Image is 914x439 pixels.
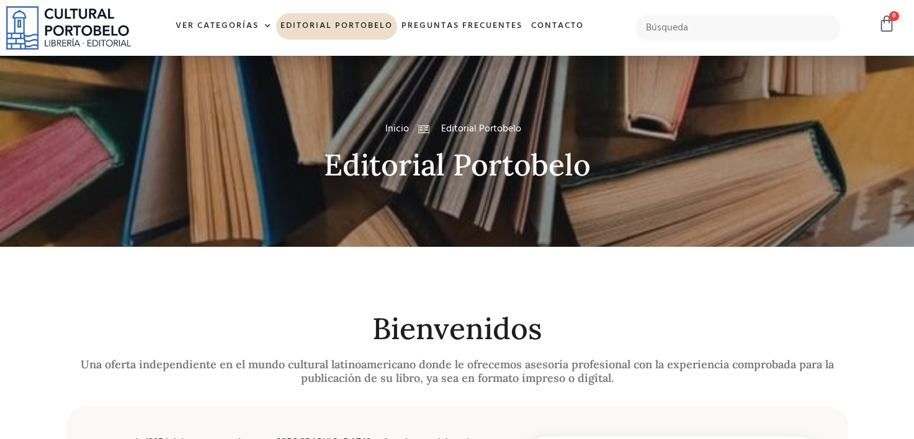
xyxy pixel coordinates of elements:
span: Editorial Portobelo [438,122,521,136]
h2: Una oferta independiente en el mundo cultural latinoamericano donde le ofrecemos asesoría profesi... [66,358,848,384]
h2: Editorial Portobelo [66,149,848,182]
h2: Bienvenidos [66,313,848,345]
input: Búsqueda [635,15,841,41]
a: 0 [878,15,895,33]
a: Ver Categorías [171,13,276,40]
span: 0 [889,11,899,21]
a: Inicio [385,122,409,136]
a: Contacto [527,13,588,40]
a: Editorial Portobelo [276,13,397,40]
a: Preguntas frecuentes [397,13,527,40]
